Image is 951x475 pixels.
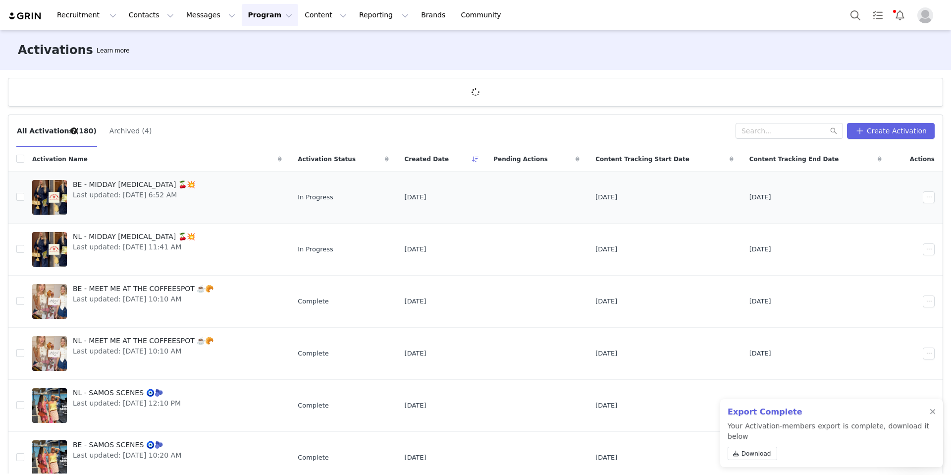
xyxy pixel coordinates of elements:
[749,297,771,306] span: [DATE]
[749,244,771,254] span: [DATE]
[728,421,929,464] p: Your Activation-members export is complete, download it below
[741,449,771,458] span: Download
[749,155,839,164] span: Content Tracking End Date
[847,123,935,139] button: Create Activation
[911,7,943,23] button: Profile
[889,4,911,26] button: Notifications
[32,334,282,373] a: NL - MEET ME AT THE COFFEESPOT ☕️🥐Last updated: [DATE] 10:10 AM
[405,349,426,358] span: [DATE]
[73,232,195,242] span: NL - MIDDAY [MEDICAL_DATA] 🍒💥
[73,450,181,461] span: Last updated: [DATE] 10:20 AM
[405,192,426,202] span: [DATE]
[728,406,929,418] h2: Export Complete
[73,346,213,356] span: Last updated: [DATE] 10:10 AM
[749,192,771,202] span: [DATE]
[917,7,933,23] img: placeholder-profile.jpg
[51,4,122,26] button: Recruitment
[890,149,943,170] div: Actions
[32,155,88,164] span: Activation Name
[73,398,181,409] span: Last updated: [DATE] 12:10 PM
[595,244,617,254] span: [DATE]
[180,4,241,26] button: Messages
[32,178,282,217] a: BE - MIDDAY [MEDICAL_DATA] 🍒💥Last updated: [DATE] 6:52 AM
[493,155,548,164] span: Pending Actions
[73,190,195,200] span: Last updated: [DATE] 6:52 AM
[728,447,777,460] a: Download
[298,453,329,463] span: Complete
[845,4,866,26] button: Search
[595,401,617,411] span: [DATE]
[69,126,78,135] div: Tooltip anchor
[95,46,131,56] div: Tooltip anchor
[32,282,282,321] a: BE - MEET ME AT THE COFFEESPOT ☕️🥐Last updated: [DATE] 10:10 AM
[73,242,195,252] span: Last updated: [DATE] 11:41 AM
[16,123,97,139] button: All Activations (180)
[595,297,617,306] span: [DATE]
[73,284,213,294] span: BE - MEET ME AT THE COFFEESPOT ☕️🥐
[73,440,181,450] span: BE - SAMOS SCENES 🧿🫐
[73,179,195,190] span: BE - MIDDAY [MEDICAL_DATA] 🍒💥
[595,453,617,463] span: [DATE]
[298,349,329,358] span: Complete
[73,388,181,398] span: NL - SAMOS SCENES 🧿🫐
[415,4,454,26] a: Brands
[595,349,617,358] span: [DATE]
[405,244,426,254] span: [DATE]
[749,349,771,358] span: [DATE]
[455,4,512,26] a: Community
[736,123,843,139] input: Search...
[405,453,426,463] span: [DATE]
[32,386,282,425] a: NL - SAMOS SCENES 🧿🫐Last updated: [DATE] 12:10 PM
[830,127,837,134] i: icon: search
[353,4,415,26] button: Reporting
[18,41,93,59] h3: Activations
[73,336,213,346] span: NL - MEET ME AT THE COFFEESPOT ☕️🥐
[298,297,329,306] span: Complete
[405,297,426,306] span: [DATE]
[298,155,356,164] span: Activation Status
[242,4,298,26] button: Program
[298,192,333,202] span: In Progress
[405,155,449,164] span: Created Date
[867,4,889,26] a: Tasks
[595,155,689,164] span: Content Tracking Start Date
[595,192,617,202] span: [DATE]
[32,230,282,269] a: NL - MIDDAY [MEDICAL_DATA] 🍒💥Last updated: [DATE] 11:41 AM
[298,401,329,411] span: Complete
[8,11,43,21] img: grin logo
[123,4,180,26] button: Contacts
[405,401,426,411] span: [DATE]
[109,123,153,139] button: Archived (4)
[299,4,353,26] button: Content
[73,294,213,304] span: Last updated: [DATE] 10:10 AM
[298,244,333,254] span: In Progress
